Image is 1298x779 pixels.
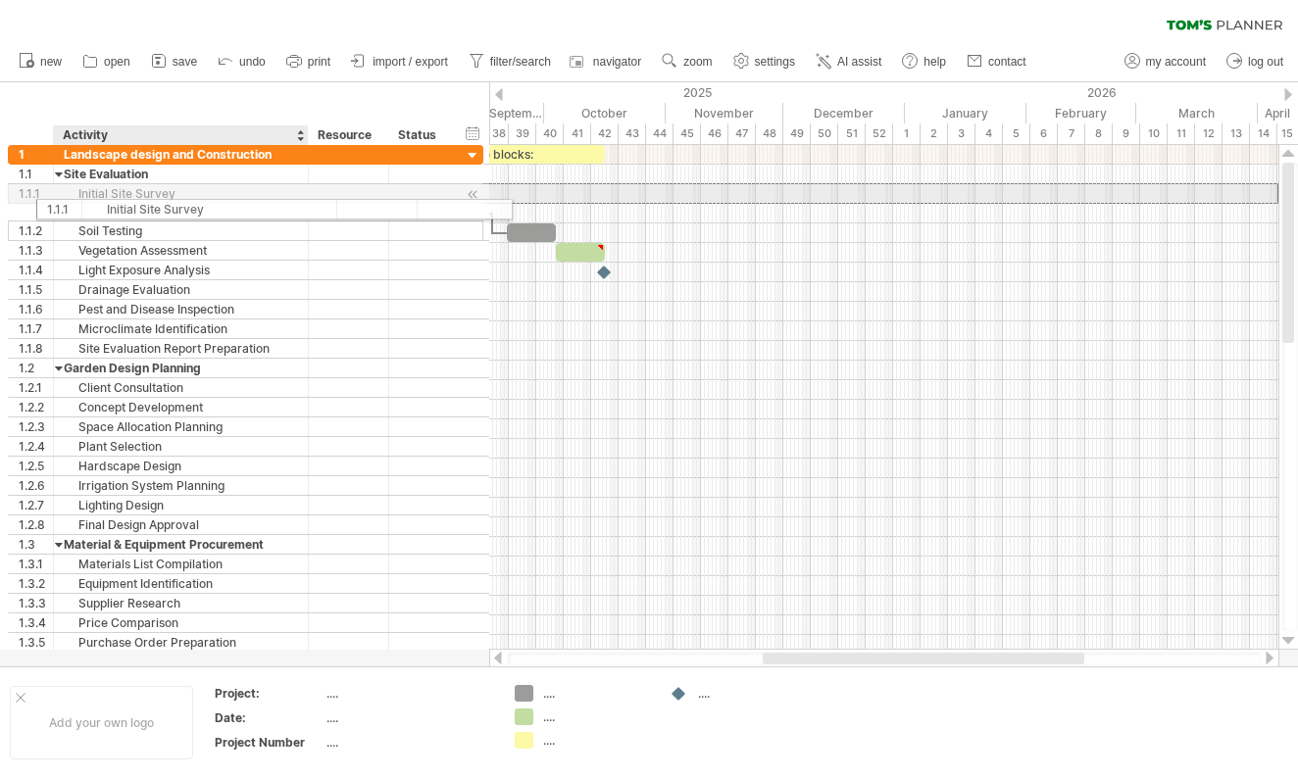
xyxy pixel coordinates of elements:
div: 42 [591,123,619,144]
div: 1.1.8 [19,339,53,358]
div: Status [398,125,441,145]
div: 1.2.4 [19,437,53,456]
div: Microclimate Identification [64,319,298,338]
div: 1.3.2 [19,574,53,593]
div: 1 [893,123,921,144]
div: 49 [783,123,811,144]
div: 1.2.2 [19,398,53,416]
div: Landscape design and Construction [64,145,298,164]
div: 1.3.4 [19,613,53,632]
div: Drainage Evaluation [64,280,298,299]
span: new [40,55,62,69]
span: log out [1248,55,1283,69]
div: 5 [1003,123,1030,144]
div: 9 [1113,123,1140,144]
div: Light Exposure Analysis [64,261,298,279]
div: Purchase Order Preparation [64,633,298,652]
div: January 2026 [905,103,1026,123]
a: import / export [346,49,454,74]
div: Irrigation System Planning [64,476,298,495]
a: undo [213,49,272,74]
div: Equipment Identification [64,574,298,593]
div: 1.3.1 [19,555,53,573]
div: Concept Development [64,398,298,416]
a: filter/search [464,49,557,74]
div: 12 [1195,123,1223,144]
div: 7 [1058,123,1085,144]
span: filter/search [490,55,551,69]
div: Final Design Approval [64,515,298,534]
div: November 2025 [666,103,783,123]
div: .... [543,685,650,702]
div: 38 [481,123,509,144]
span: undo [239,55,266,69]
a: print [281,49,336,74]
div: 1.3 [19,535,53,554]
span: import / export [373,55,448,69]
span: settings [755,55,795,69]
a: contact [962,49,1032,74]
div: 50 [811,123,838,144]
div: Date: [215,709,323,726]
div: Resource [318,125,377,145]
div: .... [543,708,650,725]
div: 4 [975,123,1003,144]
div: 8 [1085,123,1113,144]
div: .... [543,732,650,749]
div: 40 [536,123,564,144]
div: Client Consultation [64,378,298,397]
div: Material & Equipment Procurement [64,535,298,554]
div: 47 [728,123,756,144]
span: my account [1146,55,1206,69]
div: Project Number [215,734,323,751]
div: Pest and Disease Inspection [64,300,298,318]
a: settings [728,49,801,74]
div: 1.1.3 [19,241,53,260]
div: 10 [1140,123,1168,144]
span: contact [988,55,1026,69]
div: 3 [948,123,975,144]
span: open [104,55,130,69]
a: navigator [567,49,647,74]
span: save [173,55,197,69]
div: March 2026 [1136,103,1258,123]
a: zoom [657,49,718,74]
div: October 2025 [544,103,666,123]
div: 1.2.7 [19,496,53,514]
div: Space Allocation Planning [64,417,298,436]
div: 41 [564,123,591,144]
div: 39 [509,123,536,144]
div: December 2025 [783,103,905,123]
div: Lighting Design [64,496,298,514]
div: 46 [701,123,728,144]
div: scroll to activity [464,184,482,205]
div: .... [326,685,491,702]
a: save [146,49,203,74]
a: AI assist [811,49,887,74]
div: 1 [19,145,53,164]
div: 1.1 [19,165,53,183]
div: 1.1.6 [19,300,53,318]
div: 44 [646,123,674,144]
div: Supplier Research [64,594,298,612]
div: 1.1.5 [19,280,53,299]
div: Add your own logo [10,686,193,759]
div: Soil Testing [64,221,298,240]
div: 1.1.7 [19,319,53,338]
div: 1.2.1 [19,378,53,397]
span: AI assist [837,55,881,69]
div: Vegetation Assessment [64,241,298,260]
div: 1.3.5 [19,633,53,652]
div: 1.1.4 [19,261,53,279]
div: 13 [1223,123,1250,144]
div: 43 [619,123,646,144]
div: Initial Site Survey [64,184,298,203]
div: .... [326,734,491,751]
div: 51 [838,123,866,144]
div: 52 [866,123,893,144]
div: .... [698,685,805,702]
span: print [308,55,330,69]
div: Activity [63,125,297,145]
span: navigator [593,55,641,69]
div: 1.2.8 [19,515,53,534]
